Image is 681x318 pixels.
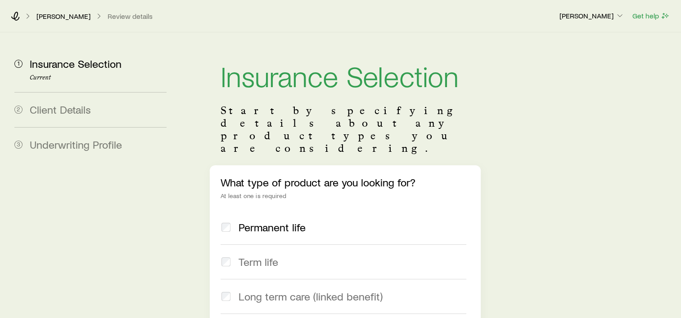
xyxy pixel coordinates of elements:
span: 1 [14,60,23,68]
a: [PERSON_NAME] [36,12,91,21]
span: Client Details [30,103,91,116]
span: Underwriting Profile [30,138,122,151]
input: Term life [221,257,230,266]
span: Insurance Selection [30,57,122,70]
p: Start by specifying details about any product types you are considering. [221,104,470,155]
h1: Insurance Selection [221,61,470,90]
p: [PERSON_NAME] [559,11,624,20]
span: 3 [14,141,23,149]
span: Long term care (linked benefit) [239,290,383,303]
p: Current [30,74,167,81]
div: At least one is required [221,192,470,199]
span: Term life [239,256,278,268]
input: Permanent life [221,223,230,232]
button: [PERSON_NAME] [559,11,625,22]
span: Permanent life [239,221,306,234]
span: 2 [14,106,23,114]
button: Review details [107,12,153,21]
input: Long term care (linked benefit) [221,292,230,301]
p: What type of product are you looking for? [221,176,470,189]
button: Get help [632,11,670,21]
